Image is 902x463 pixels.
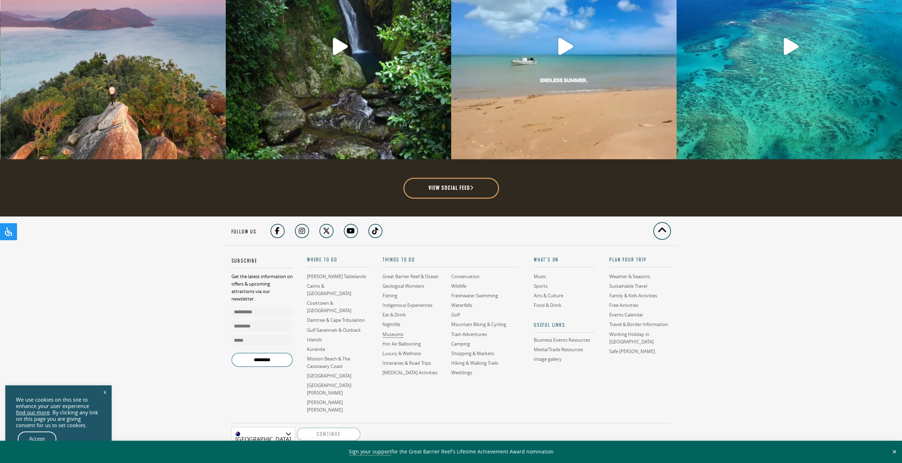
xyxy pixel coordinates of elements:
a: Image gallery [534,356,562,363]
a: Media/Trade Resources [534,346,583,353]
a: [GEOGRAPHIC_DATA] [307,373,351,379]
a: Geological Wonders [382,283,424,290]
a: Eat & Drink [382,312,406,318]
svg: Open Accessibility Panel [4,227,13,236]
a: Arts & Culture [534,292,563,299]
a: Kuranda [307,346,325,353]
a: Family & Kids Activities [609,292,657,299]
img: australia [235,431,240,436]
a: Working Holiday in [GEOGRAPHIC_DATA] [609,331,654,345]
p: Get the latest information on offers & upcoming attractions via our newsletter. [231,273,293,303]
a: Weddings [451,369,472,376]
a: Museums [382,331,403,338]
a: Train Adventures [451,331,487,338]
a: Where To Go [307,257,368,268]
a: Gulf Savannah & Outback [307,327,361,334]
a: [MEDICAL_DATA] Activities [382,369,437,376]
a: Wildlife [451,283,466,290]
a: find out more [16,409,50,416]
a: Islands [307,336,322,343]
a: Waterfalls [451,302,472,309]
a: Mission Beach & The Cassowary Coast [307,355,350,370]
a: Indigenous Experiences [382,302,432,309]
a: Events Calendar [609,312,643,318]
a: [PERSON_NAME] [PERSON_NAME] [307,399,343,413]
a: Daintree & Cape Tribulation [307,317,365,324]
a: Fishing [382,292,397,299]
a: Freshwater Swimming [451,292,498,299]
button: Close [890,448,898,455]
a: Great Barrier Reef & Ocean [382,273,438,280]
a: Camping [451,341,470,347]
h5: Subscribe [231,258,293,269]
a: Golf [451,312,459,318]
a: Itineraries & Road Trips [382,360,431,366]
span: for the Great Barrier Reef’s Lifetime Achievement Award nomination [349,448,554,456]
h5: Follow us [231,228,257,238]
a: Shopping & Markets [451,350,494,357]
a: Sustainable Travel [609,283,647,290]
a: Travel & Border Information [609,321,668,328]
a: Mountain Biking & Cycling [451,321,506,328]
a: Music [534,273,546,280]
a: Conservation [451,273,479,280]
a: [PERSON_NAME] Tablelands [307,273,366,280]
a: What’s On [534,257,595,268]
a: Plan Your Trip [609,257,671,268]
div: We use cookies on this site to enhance your user experience . By clicking any link on this page y... [16,397,101,429]
a: Cooktown & [GEOGRAPHIC_DATA] [307,300,351,314]
a: Sports [534,283,548,290]
a: Food & Drink [534,302,561,309]
a: Sign your support [349,448,391,456]
a: Free Activities [609,302,638,309]
div: [GEOGRAPHIC_DATA] [231,427,295,440]
a: View social feed [403,178,499,199]
a: Weather & Seasons [609,273,650,280]
a: Hot Air Ballooning [382,341,421,347]
a: Nightlife [382,321,400,328]
a: x [100,384,110,399]
a: Hiking & Walking Trails [451,360,498,366]
a: [GEOGRAPHIC_DATA][PERSON_NAME] [307,382,351,396]
a: Luxury & Wellness [382,350,421,357]
a: Things To Do [382,257,518,268]
a: Accept [18,431,56,446]
a: Business Events Resources [534,337,595,343]
a: Safe [PERSON_NAME] [609,348,655,355]
h5: Useful links [534,322,595,333]
a: Cairns & [GEOGRAPHIC_DATA] [307,283,351,297]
